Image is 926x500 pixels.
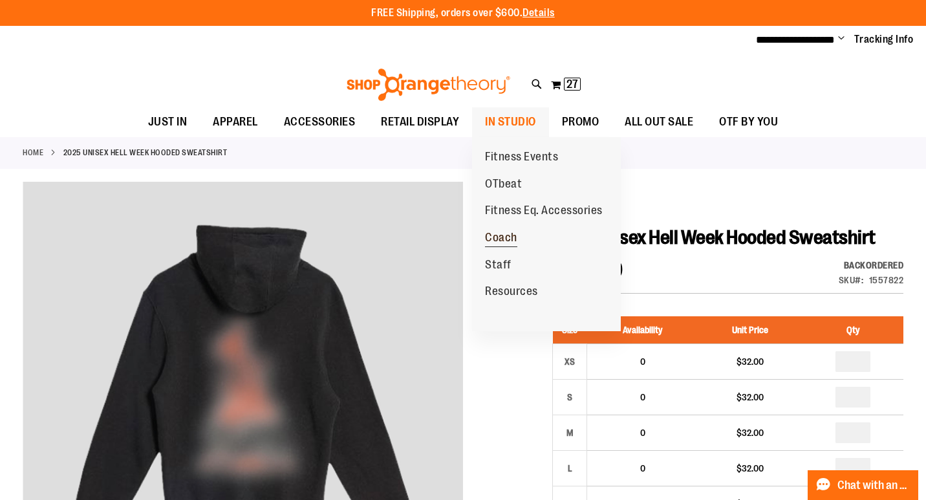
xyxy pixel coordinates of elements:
span: 0 [640,428,645,438]
a: Tracking Info [854,32,914,47]
div: $32.00 [704,462,795,475]
span: Coach [485,231,517,247]
th: Qty [802,316,903,344]
span: OTbeat [485,177,522,193]
span: Fitness Eq. Accessories [485,204,603,220]
a: Details [522,7,555,19]
button: Chat with an Expert [808,470,919,500]
span: Fitness Events [485,150,558,166]
span: PROMO [562,107,599,136]
span: IN STUDIO [485,107,536,136]
span: ALL OUT SALE [625,107,693,136]
div: $32.00 [704,426,795,439]
span: OTF BY YOU [719,107,778,136]
th: Availability [587,316,698,344]
button: Account menu [838,33,845,46]
p: FREE Shipping, orders over $600. [371,6,555,21]
span: 0 [640,463,645,473]
span: 2025 Unisex Hell Week Hooded Sweatshirt [551,226,876,248]
img: Shop Orangetheory [345,69,512,101]
span: Resources [485,285,538,301]
span: APPAREL [213,107,258,136]
div: XS [560,352,579,371]
span: Staff [485,258,511,274]
span: 0 [640,392,645,402]
div: 1557822 [869,274,904,287]
div: $32.00 [704,391,795,404]
div: M [560,423,579,442]
span: 27 [566,78,578,91]
div: Backordered [839,259,904,272]
div: S [560,387,579,407]
div: $32.00 [704,355,795,368]
span: Chat with an Expert [837,479,910,492]
th: Unit Price [698,316,802,344]
span: ACCESSORIES [284,107,356,136]
span: 0 [640,356,645,367]
div: Availability [839,259,904,272]
span: JUST IN [148,107,188,136]
span: RETAIL DISPLAY [381,107,459,136]
div: L [560,459,579,478]
strong: SKU [839,275,864,285]
strong: 2025 Unisex Hell Week Hooded Sweatshirt [63,147,228,158]
a: Home [23,147,43,158]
